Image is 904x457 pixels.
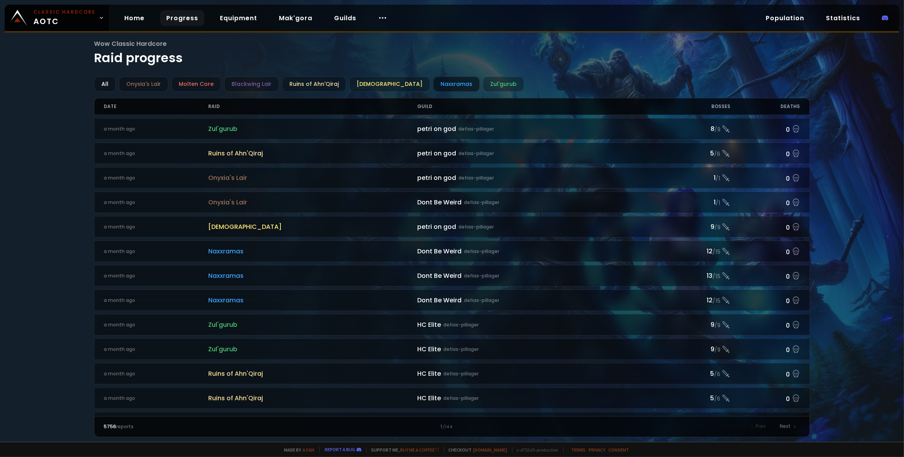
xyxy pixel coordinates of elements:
a: Buy me a coffee [401,447,439,453]
span: Ruins of Ahn'Qiraj [208,369,417,379]
div: reports [104,423,278,430]
div: a month ago [104,174,208,181]
div: 12 [661,295,730,305]
span: Wow Classic Hardcore [94,39,810,49]
div: a month ago [104,150,208,157]
div: 0 [730,221,800,232]
small: / 6 [714,371,720,379]
div: a month ago [104,272,208,279]
a: Guilds [328,10,362,26]
small: / 6 [714,395,720,403]
div: 5 [661,369,730,379]
a: a month agoNaxxramasDont Be Weirddefias-pillager12/150 [94,290,810,311]
div: 0 [730,295,800,306]
div: HC Elite [417,369,661,379]
a: Terms [571,447,586,453]
a: a month agoZul'gurubpetri on goddefias-pillager8/90 [94,412,810,433]
span: Onyxia's Lair [208,197,417,207]
div: 12 [661,246,730,256]
div: Dont Be Weird [417,295,661,305]
span: Naxxramas [208,295,417,305]
div: 0 [730,148,800,159]
a: Equipment [214,10,263,26]
span: Zul'gurub [208,124,417,134]
span: Zul'gurub [208,320,417,330]
span: Zul'gurub [208,344,417,354]
div: 1 [278,423,626,430]
a: a month agoNaxxramasDont Be Weirddefias-pillager13/150 [94,265,810,286]
span: 5756 [104,423,116,430]
div: Dont Be Weird [417,197,661,207]
div: HC Elite [417,320,661,330]
div: 5 [661,393,730,403]
small: defias-pillager [458,150,494,157]
small: / 1 [716,175,720,183]
div: petri on god [417,222,661,232]
div: 0 [730,392,800,404]
small: / 144 [443,424,453,430]
a: Consent [609,447,629,453]
small: defias-pillager [443,370,479,377]
div: a month ago [104,370,208,377]
div: Date [104,98,208,115]
div: 0 [730,344,800,355]
a: a month agoZul'gurubpetri on goddefias-pillager8/90 [94,118,810,140]
div: Raid [208,98,417,115]
a: a month agoNaxxramasDont Be Weirddefias-pillager12/150 [94,241,810,262]
div: 0 [730,270,800,281]
a: a month agoRuins of Ahn'Qirajpetri on goddefias-pillager5/60 [94,143,810,164]
small: / 1 [716,199,720,207]
span: Naxxramas [208,246,417,256]
div: a month ago [104,297,208,304]
small: / 15 [712,273,720,281]
div: 9 [661,320,730,330]
small: Classic Hardcore [33,9,96,16]
a: [DOMAIN_NAME] [474,447,507,453]
div: 9 [661,222,730,232]
a: a month agoRuins of Ahn'QirajHC Elitedefias-pillager5/60 [94,387,810,409]
a: Progress [160,10,204,26]
small: defias-pillager [458,223,494,230]
div: petri on god [417,124,661,134]
small: defias-pillager [464,297,499,304]
span: Support me, [366,447,439,453]
small: / 9 [714,224,720,232]
small: defias-pillager [464,248,499,255]
div: Bosses [661,98,730,115]
small: / 9 [714,126,720,134]
span: Onyxia's Lair [208,173,417,183]
div: HC Elite [417,393,661,403]
div: Dont Be Weird [417,246,661,256]
div: Dont Be Weird [417,271,661,281]
span: Checkout [444,447,507,453]
a: Classic HardcoreAOTC [5,5,109,31]
div: [DEMOGRAPHIC_DATA] [349,77,430,92]
small: / 9 [714,322,720,330]
div: petri on god [417,173,661,183]
div: 5 [661,148,730,158]
small: defias-pillager [443,346,479,353]
div: Deaths [730,98,800,115]
small: defias-pillager [464,272,499,279]
span: Naxxramas [208,271,417,281]
div: Zul'gurub [483,77,524,92]
div: Blackwing Lair [224,77,279,92]
div: All [94,77,116,92]
small: defias-pillager [443,395,479,402]
a: a month ago[DEMOGRAPHIC_DATA]petri on goddefias-pillager9/90 [94,216,810,237]
span: v. d752d5 - production [512,447,559,453]
div: a month ago [104,321,208,328]
div: 1 [661,197,730,207]
div: petri on god [417,148,661,158]
div: a month ago [104,126,208,133]
small: / 6 [714,150,720,158]
small: defias-pillager [458,174,494,181]
div: 0 [730,319,800,330]
a: a month agoZul'gurubHC Elitedefias-pillager9/90 [94,338,810,360]
div: Naxxramas [433,77,480,92]
div: 0 [730,172,800,183]
div: Guild [417,98,661,115]
span: Made by [280,447,315,453]
div: a month ago [104,248,208,255]
small: defias-pillager [464,199,499,206]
